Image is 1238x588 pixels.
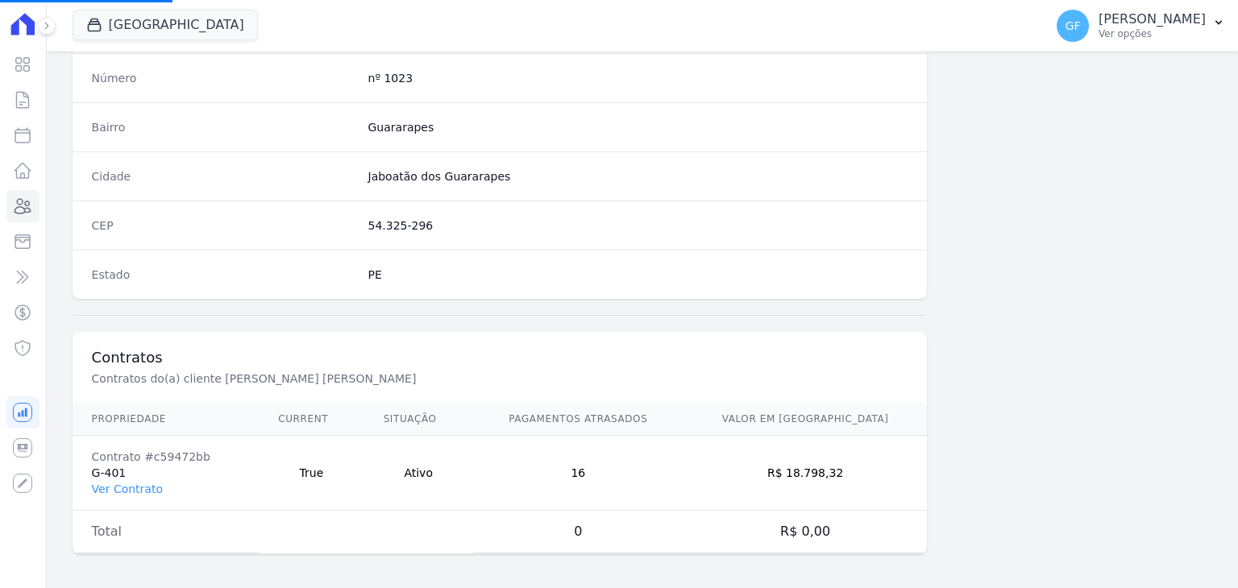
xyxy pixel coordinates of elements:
div: Contrato #c59472bb [92,449,240,465]
span: GF [1066,20,1081,31]
dt: Número [92,70,355,86]
dd: Guararapes [368,119,908,135]
th: Valor em [GEOGRAPHIC_DATA] [683,403,928,436]
dt: Cidade [92,168,355,184]
th: Pagamentos Atrasados [473,403,683,436]
h3: Contratos [92,348,908,367]
td: 0 [473,511,683,553]
button: [GEOGRAPHIC_DATA] [73,10,258,40]
dt: Estado [92,267,355,283]
dt: Bairro [92,119,355,135]
dd: PE [368,267,908,283]
dd: 54.325-296 [368,217,908,234]
td: R$ 18.798,32 [683,436,928,511]
td: G-401 [73,436,260,511]
td: 16 [473,436,683,511]
dt: CEP [92,217,355,234]
p: Ver opções [1099,27,1206,40]
td: Ativo [364,436,473,511]
p: Contratos do(a) cliente [PERSON_NAME] [PERSON_NAME] [92,371,634,387]
a: Ver Contrato [92,482,163,495]
th: Current [259,403,364,436]
dd: nº 1023 [368,70,908,86]
td: Total [73,511,260,553]
td: True [259,436,364,511]
td: R$ 0,00 [683,511,928,553]
th: Situação [364,403,473,436]
button: GF [PERSON_NAME] Ver opções [1044,3,1238,48]
th: Propriedade [73,403,260,436]
p: [PERSON_NAME] [1099,11,1206,27]
dd: Jaboatão dos Guararapes [368,168,908,184]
